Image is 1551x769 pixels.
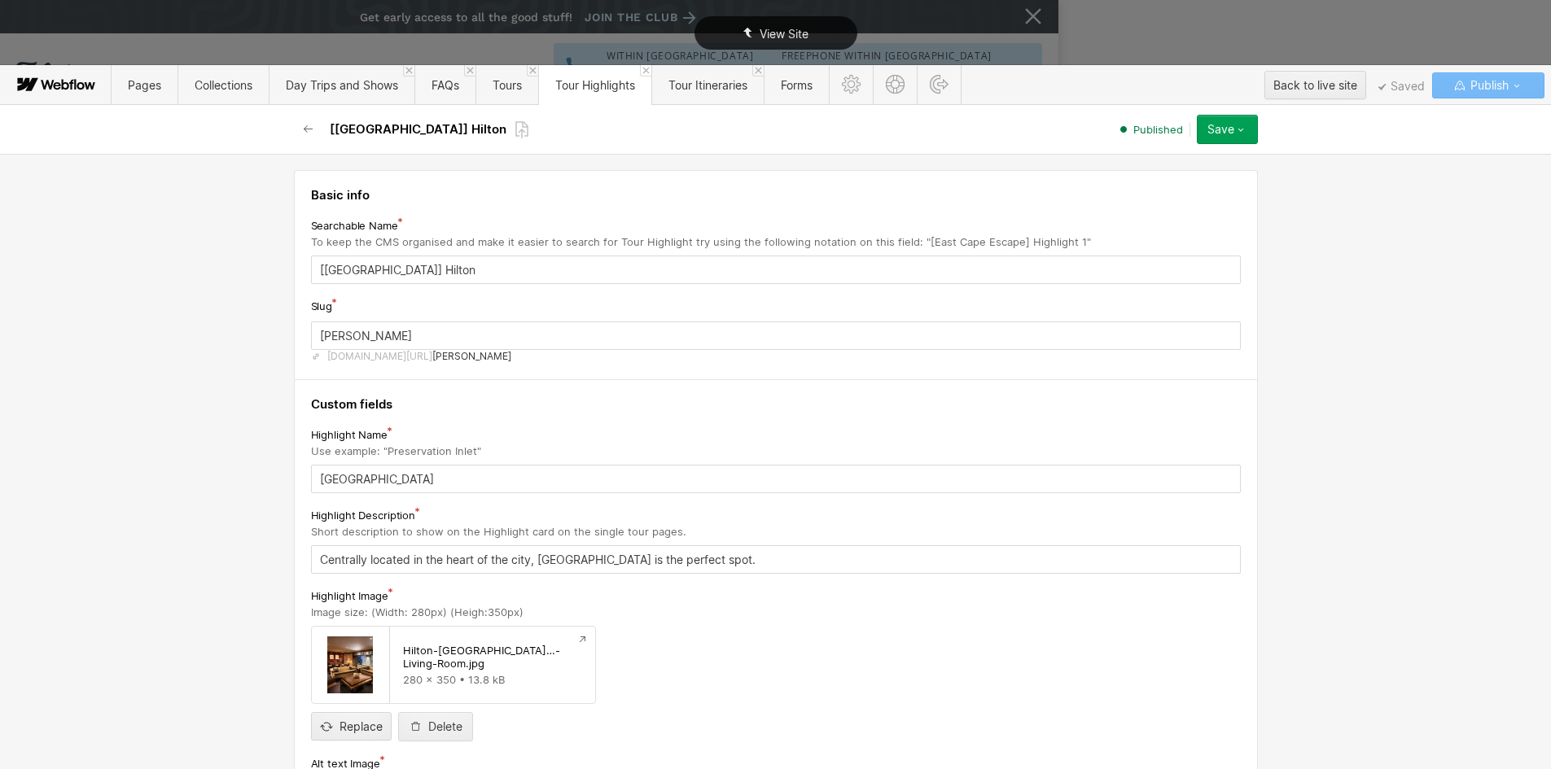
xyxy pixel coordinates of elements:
[1133,122,1183,137] span: Published
[311,508,416,522] span: Highlight Description
[403,65,414,76] a: Close 'Day Trips and Shows' tab
[432,350,511,363] span: [PERSON_NAME]
[1432,72,1544,98] button: Publish
[640,65,651,76] a: Close 'Tour Highlights' tab
[668,78,747,92] span: Tour Itineraries
[311,427,388,442] span: Highlight Name
[1197,115,1258,144] button: Save
[311,218,398,233] span: Searchable Name
[195,78,252,92] span: Collections
[322,636,379,693] img: 680a0949e71aae2c9caf7934_Hilton-Adelaide-Executive-Suite-Living-Room-p-130x130q80.jpg
[398,712,473,741] button: Delete
[555,78,635,92] span: Tour Highlights
[1207,123,1234,136] div: Save
[128,78,161,92] span: Pages
[1378,83,1425,91] span: Saved
[1273,73,1357,98] div: Back to live site
[1467,73,1509,98] span: Publish
[311,299,333,313] span: Slug
[311,588,388,603] span: Highlight Image
[428,720,462,733] div: Delete
[311,444,481,457] span: Use example: "Preservation Inlet"
[493,78,522,92] span: Tours
[781,78,813,92] span: Forms
[432,78,459,92] span: FAQs
[760,27,808,41] span: View Site
[311,187,1241,203] h4: Basic info
[330,121,506,138] h2: [[GEOGRAPHIC_DATA]] Hilton
[311,525,686,538] span: Short description to show on the Highlight card on the single tour pages.
[311,396,1241,413] h4: Custom fields
[1264,71,1366,99] button: Back to live site
[569,627,595,653] a: Preview file
[311,605,524,618] span: Image size: (Width: 280px) (Heigh:350px)
[403,673,582,686] div: 280 x 350 • 13.8 kB
[286,78,398,92] span: Day Trips and Shows
[327,350,432,363] span: [DOMAIN_NAME][URL]
[464,65,475,76] a: Close 'FAQs' tab
[403,644,582,670] div: Hilton-[GEOGRAPHIC_DATA]…-Living-Room.jpg
[527,65,538,76] a: Close 'Tours' tab
[752,65,764,76] a: Close 'Tour Itineraries' tab
[311,235,1091,248] span: To keep the CMS organised and make it easier to search for Tour Highlight try using the following...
